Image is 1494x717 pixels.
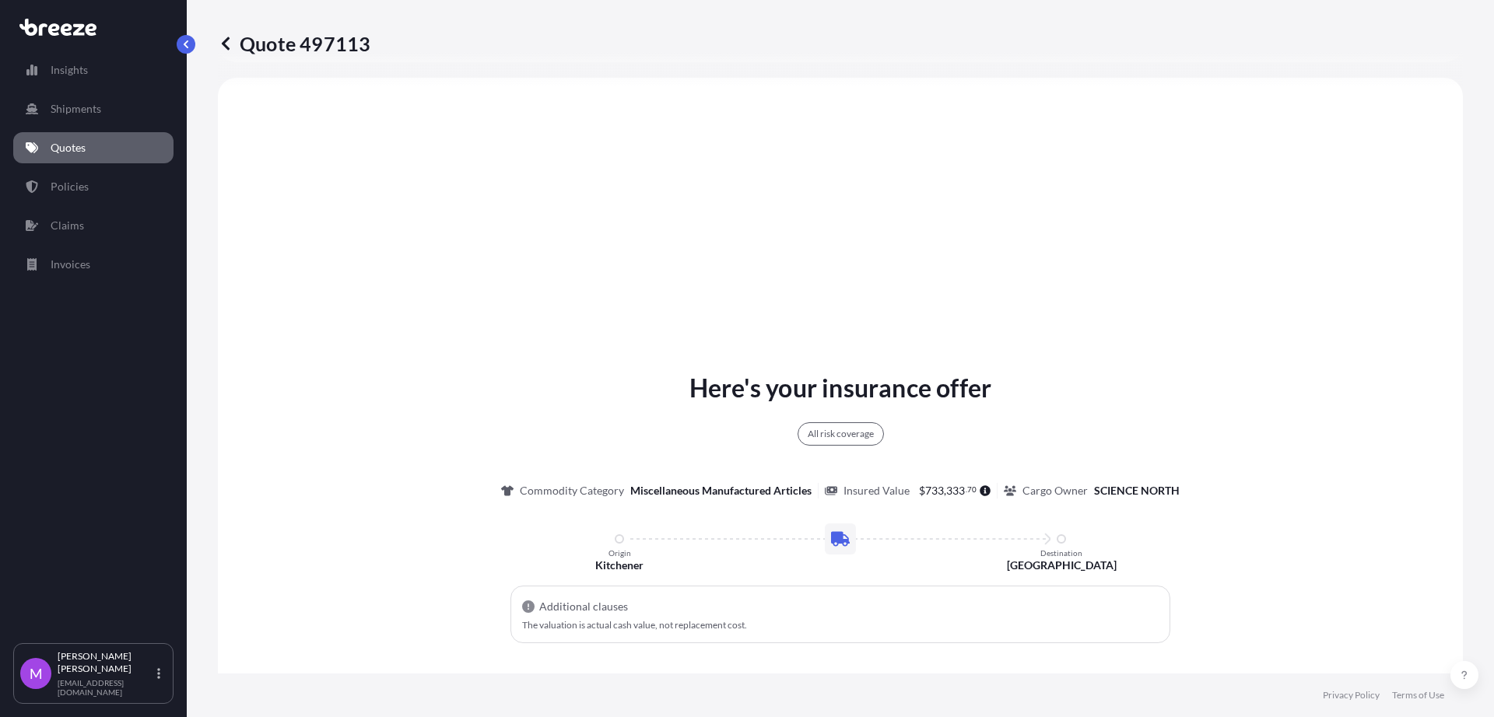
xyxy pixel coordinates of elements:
[522,621,1159,630] p: The valuation is actual cash value, not replacement cost.
[1022,483,1088,498] p: Cargo Owner
[51,179,89,194] p: Policies
[798,422,884,446] div: All risk coverage
[1323,689,1380,701] a: Privacy Policy
[967,487,977,492] span: 70
[925,485,944,496] span: 733
[58,678,154,697] p: [EMAIL_ADDRESS][DOMAIN_NAME]
[1007,558,1117,573] p: [GEOGRAPHIC_DATA]
[595,558,644,573] p: Kitchener
[1094,483,1180,498] p: SCIENCE NORTH
[520,483,624,498] p: Commodity Category
[966,487,967,492] span: .
[13,249,174,280] a: Invoices
[51,140,86,156] p: Quotes
[946,485,965,496] span: 333
[944,485,946,496] span: ,
[51,218,84,233] p: Claims
[630,483,812,498] p: Miscellaneous Manufactured Articles
[1392,689,1444,701] a: Terms of Use
[218,31,370,56] p: Quote 497113
[1040,548,1082,558] p: Destination
[13,54,174,86] a: Insights
[843,483,910,498] p: Insured Value
[919,485,925,496] span: $
[30,666,43,681] span: M
[689,369,991,407] p: Here's your insurance offer
[51,101,101,117] p: Shipments
[51,62,88,78] p: Insights
[13,93,174,124] a: Shipments
[13,210,174,241] a: Claims
[608,548,631,558] p: Origin
[51,257,90,272] p: Invoices
[58,650,154,675] p: [PERSON_NAME] [PERSON_NAME]
[13,171,174,202] a: Policies
[13,132,174,163] a: Quotes
[539,599,628,614] p: Additional clauses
